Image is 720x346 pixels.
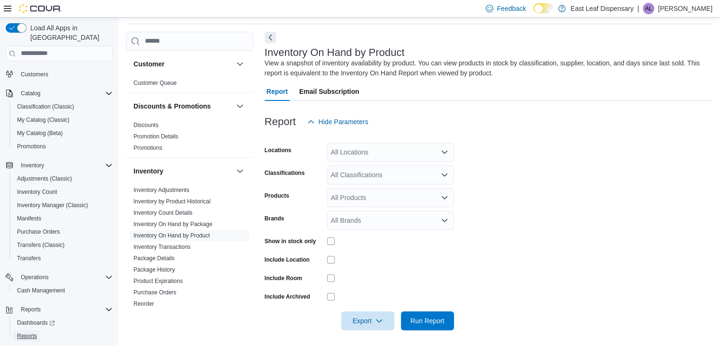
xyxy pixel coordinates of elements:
[126,119,253,157] div: Discounts & Promotions
[133,209,193,216] a: Inventory Count Details
[17,228,60,236] span: Purchase Orders
[9,172,116,185] button: Adjustments (Classic)
[17,332,37,340] span: Reports
[17,69,52,80] a: Customers
[133,79,177,87] span: Customer Queue
[133,101,211,111] h3: Discounts & Promotions
[17,304,113,315] span: Reports
[133,59,164,69] h3: Customer
[17,116,70,124] span: My Catalog (Classic)
[265,58,708,78] div: View a snapshot of inventory availability by product. You can view products in stock by classific...
[265,192,289,200] label: Products
[17,215,41,222] span: Manifests
[27,23,113,42] span: Load All Apps in [GEOGRAPHIC_DATA]
[2,87,116,100] button: Catalog
[13,127,67,139] a: My Catalog (Beta)
[13,226,64,237] a: Purchase Orders
[13,285,113,296] span: Cash Management
[9,199,116,212] button: Inventory Manager (Classic)
[441,148,448,156] button: Open list of options
[133,255,175,262] span: Package Details
[133,266,175,273] span: Package History
[133,244,191,250] a: Inventory Transactions
[2,159,116,172] button: Inventory
[133,277,183,285] span: Product Expirations
[234,165,246,177] button: Inventory
[13,173,76,184] a: Adjustments (Classic)
[265,32,276,43] button: Next
[17,287,65,294] span: Cash Management
[133,59,232,69] button: Customer
[13,213,113,224] span: Manifests
[265,237,316,245] label: Show in stock only
[17,143,46,150] span: Promotions
[133,220,213,228] span: Inventory On Hand by Package
[13,200,92,211] a: Inventory Manager (Classic)
[21,90,40,97] span: Catalog
[13,253,44,264] a: Transfers
[9,127,116,140] button: My Catalog (Beta)
[2,303,116,316] button: Reports
[303,112,372,131] button: Hide Parameters
[265,47,405,58] h3: Inventory On Hand by Product
[17,160,48,171] button: Inventory
[658,3,712,14] p: [PERSON_NAME]
[133,300,154,308] span: Reorder
[265,293,310,300] label: Include Archived
[13,127,113,139] span: My Catalog (Beta)
[13,330,113,342] span: Reports
[347,311,389,330] span: Export
[9,113,116,127] button: My Catalog (Classic)
[497,4,526,13] span: Feedback
[133,166,163,176] h3: Inventory
[17,88,44,99] button: Catalog
[441,194,448,201] button: Open list of options
[17,88,113,99] span: Catalog
[21,273,49,281] span: Operations
[410,316,444,326] span: Run Report
[17,272,53,283] button: Operations
[21,162,44,169] span: Inventory
[17,304,44,315] button: Reports
[17,319,55,327] span: Dashboards
[133,221,213,228] a: Inventory On Hand by Package
[13,114,113,126] span: My Catalog (Classic)
[133,121,159,129] span: Discounts
[13,317,113,328] span: Dashboards
[265,146,292,154] label: Locations
[265,169,305,177] label: Classifications
[533,3,553,13] input: Dark Mode
[13,213,45,224] a: Manifests
[17,255,41,262] span: Transfers
[265,116,296,127] h3: Report
[17,272,113,283] span: Operations
[637,3,639,14] p: |
[570,3,633,14] p: East Leaf Dispensary
[21,71,48,78] span: Customers
[13,114,73,126] a: My Catalog (Classic)
[9,212,116,225] button: Manifests
[17,103,74,110] span: Classification (Classic)
[13,226,113,237] span: Purchase Orders
[13,285,69,296] a: Cash Management
[234,100,246,112] button: Discounts & Promotions
[9,140,116,153] button: Promotions
[21,306,41,313] span: Reports
[133,166,232,176] button: Inventory
[17,241,64,249] span: Transfers (Classic)
[2,271,116,284] button: Operations
[645,3,652,14] span: AL
[17,201,88,209] span: Inventory Manager (Classic)
[133,187,189,193] a: Inventory Adjustments
[9,225,116,238] button: Purchase Orders
[234,58,246,70] button: Customer
[13,186,61,198] a: Inventory Count
[13,239,113,251] span: Transfers (Classic)
[133,278,183,284] a: Product Expirations
[133,243,191,251] span: Inventory Transactions
[9,252,116,265] button: Transfers
[17,129,63,137] span: My Catalog (Beta)
[13,173,113,184] span: Adjustments (Classic)
[133,198,211,205] a: Inventory by Product Historical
